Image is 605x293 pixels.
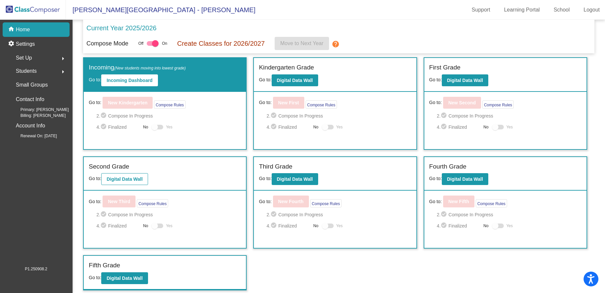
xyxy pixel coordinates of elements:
b: Digital Data Wall [447,78,483,83]
mat-icon: settings [8,40,16,48]
span: No [143,124,148,130]
b: New Fourth [278,199,304,204]
mat-icon: check_circle [100,211,108,219]
span: Go to: [89,77,101,82]
span: 4. Finalized [96,123,140,131]
span: Go to: [429,77,442,82]
span: No [313,223,318,229]
b: Digital Data Wall [277,176,313,182]
a: Support [467,5,496,15]
label: Kindergarten Grade [259,63,314,72]
span: Go to: [89,176,101,181]
span: Off [138,40,143,46]
span: Primary: [PERSON_NAME] [10,107,69,113]
mat-icon: check_circle [100,222,108,230]
span: 4. Finalized [437,222,480,230]
mat-icon: check_circle [440,222,448,230]
button: Compose Rules [306,100,337,109]
a: Learning Portal [499,5,545,15]
span: 2. Compose In Progress [267,211,411,219]
span: No [483,124,488,130]
span: 2. Compose In Progress [267,112,411,120]
span: 2. Compose In Progress [96,211,241,219]
button: Digital Data Wall [101,272,148,284]
button: Incoming Dashboard [101,74,158,86]
p: Compose Mode [86,39,128,48]
span: Students [16,67,37,76]
button: New Fourth [273,196,309,207]
span: 4. Finalized [437,123,480,131]
span: Yes [336,123,343,131]
button: Compose Rules [476,199,507,207]
mat-icon: check_circle [270,211,278,219]
button: Digital Data Wall [272,74,318,86]
b: New Kindergarten [108,100,147,105]
button: Compose Rules [154,100,185,109]
span: 4. Finalized [267,123,310,131]
button: New Kindergarten [103,97,153,109]
a: School [548,5,575,15]
button: New Fifth [443,196,474,207]
span: Move to Next Year [280,40,323,46]
span: Yes [506,222,513,230]
span: Go to: [259,77,271,82]
span: Go to: [259,198,271,205]
p: Settings [16,40,35,48]
span: 2. Compose In Progress [437,211,582,219]
span: Go to: [259,176,271,181]
span: Go to: [429,99,442,106]
span: Go to: [429,198,442,205]
span: No [313,124,318,130]
mat-icon: check_circle [100,112,108,120]
span: [PERSON_NAME][GEOGRAPHIC_DATA] - [PERSON_NAME] [66,5,256,15]
p: Current Year 2025/2026 [86,23,156,33]
mat-icon: check_circle [270,222,278,230]
span: Yes [336,222,343,230]
span: Yes [506,123,513,131]
b: New Third [108,199,130,204]
button: Move to Next Year [275,37,329,50]
mat-icon: check_circle [100,123,108,131]
span: No [483,223,488,229]
span: On [162,40,167,46]
p: Home [16,26,30,34]
span: Go to: [89,275,101,280]
a: Logout [578,5,605,15]
mat-icon: arrow_right [59,68,67,76]
span: Go to: [259,99,271,106]
mat-icon: check_circle [440,123,448,131]
label: Incoming [89,63,186,72]
label: Fourth Grade [429,162,467,172]
mat-icon: home [8,26,16,34]
mat-icon: help [332,40,340,48]
span: Yes [166,222,172,230]
span: Go to: [89,198,101,205]
span: Billing: [PERSON_NAME] [10,113,66,119]
p: Small Groups [16,80,48,90]
span: Yes [166,123,172,131]
b: Digital Data Wall [277,78,313,83]
b: New First [278,100,299,105]
span: (New students moving into lowest grade) [114,66,186,70]
button: New Second [443,97,481,109]
span: 2. Compose In Progress [96,112,241,120]
button: Digital Data Wall [272,173,318,185]
b: Digital Data Wall [106,276,142,281]
span: Set Up [16,53,32,63]
mat-icon: arrow_right [59,55,67,63]
b: Incoming Dashboard [106,78,152,83]
button: Digital Data Wall [442,173,488,185]
mat-icon: check_circle [270,123,278,131]
span: No [143,223,148,229]
b: Digital Data Wall [106,176,142,182]
b: Digital Data Wall [447,176,483,182]
label: Fifth Grade [89,261,120,270]
span: Go to: [429,176,442,181]
button: Digital Data Wall [101,173,148,185]
b: New Second [448,100,476,105]
p: Create Classes for 2026/2027 [177,39,265,48]
mat-icon: check_circle [440,211,448,219]
span: 4. Finalized [96,222,140,230]
span: Go to: [89,99,101,106]
button: New Third [103,196,136,207]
